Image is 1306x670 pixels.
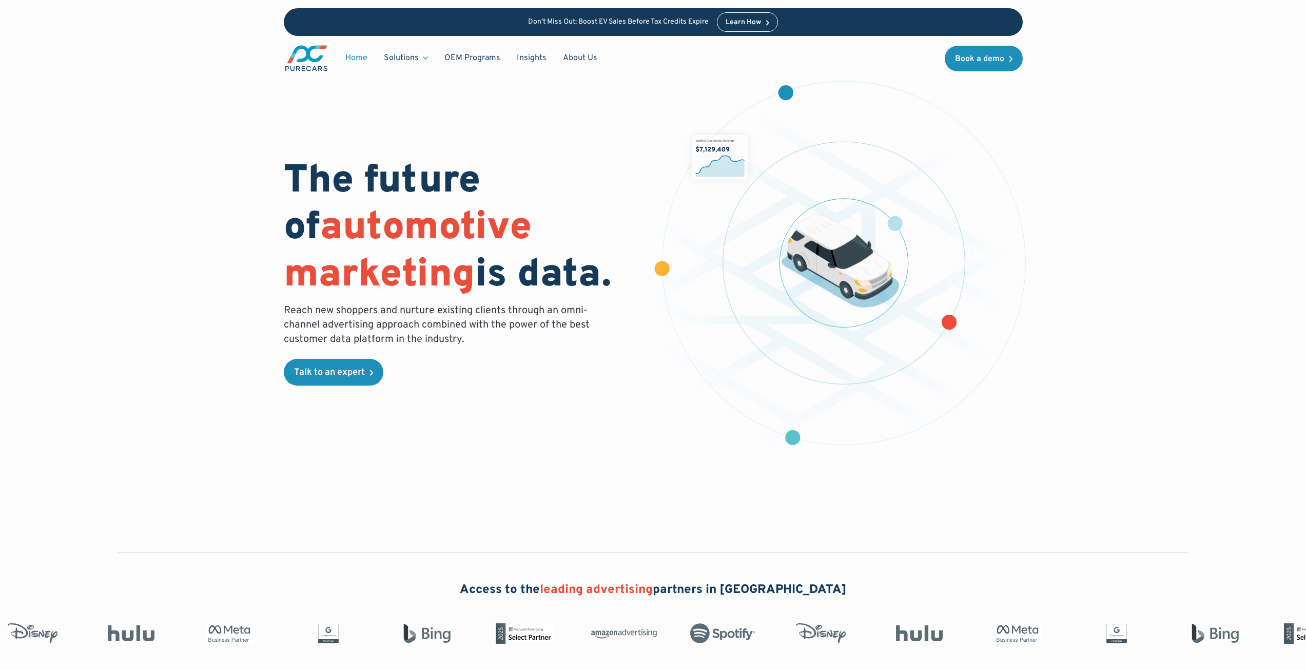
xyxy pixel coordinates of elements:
[284,44,329,72] a: main
[985,623,1050,644] img: Meta Business Partner
[384,52,419,64] div: Solutions
[726,19,761,26] div: Learn How
[886,625,952,642] img: Hulu
[591,625,656,642] img: Amazon Advertising
[492,623,558,644] img: Microsoft Advertising Partner
[284,159,641,299] h1: The future of is data.
[788,623,853,644] img: Disney
[284,303,596,347] p: Reach new shoppers and nurture existing clients through an omni-channel advertising approach comb...
[376,48,436,68] div: Solutions
[509,48,555,68] a: Insights
[717,12,778,32] a: Learn How
[284,359,383,386] a: Talk to an expert
[781,214,899,308] img: illustration of a vehicle
[98,625,164,642] img: Hulu
[284,204,532,300] span: automotive marketing
[295,623,361,644] img: Google Partner
[436,48,509,68] a: OEM Programs
[540,582,653,598] span: leading advertising
[337,48,376,68] a: Home
[460,582,847,599] h2: Access to the partners in [GEOGRAPHIC_DATA]
[945,46,1023,71] a: Book a demo
[528,18,709,27] p: Don’t Miss Out: Boost EV Sales Before Tax Credits Expire
[394,623,459,644] img: Bing
[1083,623,1149,644] img: Google Partner
[294,368,365,377] div: Talk to an expert
[197,623,262,644] img: Meta Business Partner
[689,623,755,644] img: Spotify
[1182,623,1247,644] img: Bing
[284,44,329,72] img: purecars logo
[692,135,748,180] img: chart showing monthly dealership revenue of $7m
[955,55,1004,63] div: Book a demo
[555,48,606,68] a: About Us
